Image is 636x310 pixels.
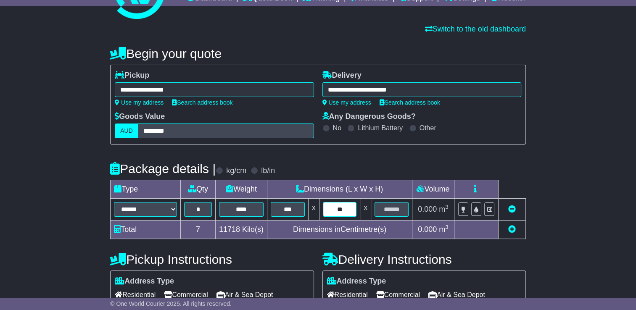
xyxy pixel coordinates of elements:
[261,166,275,176] label: lb/in
[181,221,216,239] td: 7
[115,99,164,106] a: Use my address
[110,162,216,176] h4: Package details |
[445,204,449,210] sup: 3
[267,180,412,199] td: Dimensions (L x W x H)
[115,123,138,138] label: AUD
[508,225,516,234] a: Add new item
[445,224,449,230] sup: 3
[376,288,420,301] span: Commercial
[333,124,341,132] label: No
[322,71,362,80] label: Delivery
[428,288,485,301] span: Air & Sea Depot
[322,112,416,121] label: Any Dangerous Goods?
[115,112,165,121] label: Goods Value
[216,288,273,301] span: Air & Sea Depot
[508,205,516,213] a: Remove this item
[110,300,232,307] span: © One World Courier 2025. All rights reserved.
[110,252,314,266] h4: Pickup Instructions
[439,225,449,234] span: m
[322,252,526,266] h4: Delivery Instructions
[418,205,437,213] span: 0.000
[327,288,368,301] span: Residential
[115,288,156,301] span: Residential
[380,99,440,106] a: Search address book
[219,225,240,234] span: 11718
[110,47,526,60] h4: Begin your quote
[215,221,267,239] td: Kilo(s)
[358,124,403,132] label: Lithium Battery
[412,180,454,199] td: Volume
[360,199,371,221] td: x
[172,99,232,106] a: Search address book
[420,124,436,132] label: Other
[181,180,216,199] td: Qty
[308,199,319,221] td: x
[111,221,181,239] td: Total
[439,205,449,213] span: m
[215,180,267,199] td: Weight
[164,288,208,301] span: Commercial
[267,221,412,239] td: Dimensions in Centimetre(s)
[111,180,181,199] td: Type
[115,277,174,286] label: Address Type
[226,166,246,176] label: kg/cm
[425,25,526,33] a: Switch to the old dashboard
[115,71,149,80] label: Pickup
[322,99,371,106] a: Use my address
[327,277,386,286] label: Address Type
[418,225,437,234] span: 0.000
